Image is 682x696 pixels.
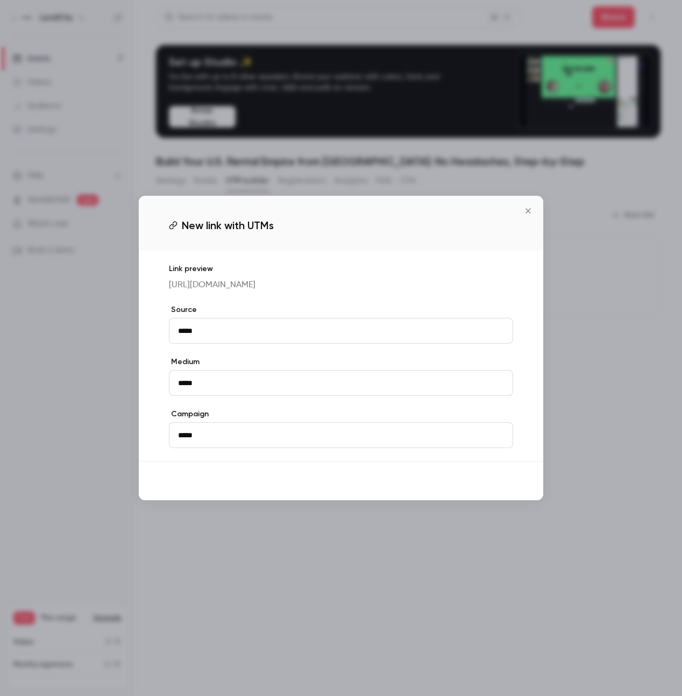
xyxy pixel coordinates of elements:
label: Medium [169,357,513,367]
p: Link preview [169,264,513,274]
label: Campaign [169,409,513,420]
label: Source [169,304,513,315]
button: Close [517,200,539,222]
span: New link with UTMs [182,217,274,233]
p: [URL][DOMAIN_NAME] [169,279,513,292]
button: Save [474,470,513,492]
